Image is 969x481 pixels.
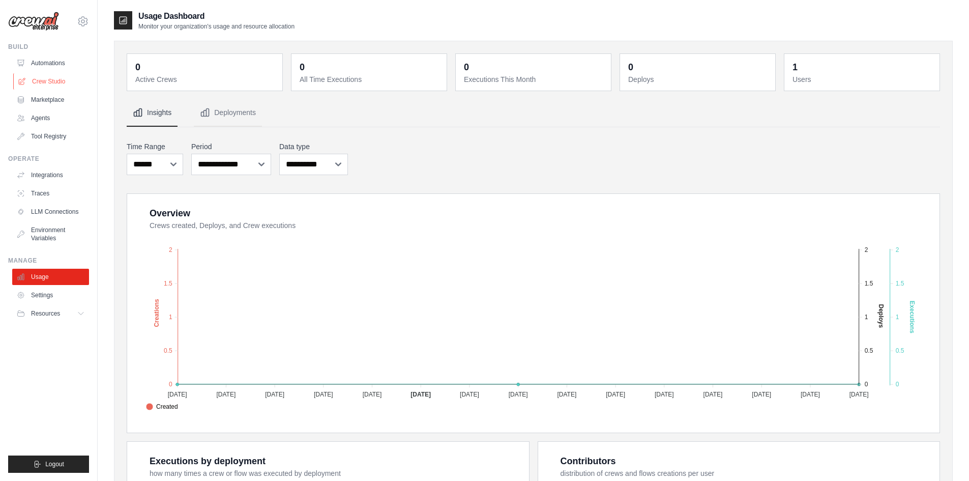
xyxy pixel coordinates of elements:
[169,314,172,321] tspan: 1
[877,304,885,328] text: Deploys
[865,280,873,287] tspan: 1.5
[150,206,190,220] div: Overview
[146,402,178,411] span: Created
[12,185,89,202] a: Traces
[849,391,869,398] tspan: [DATE]
[865,347,873,354] tspan: 0.5
[12,204,89,220] a: LLM Connections
[169,381,172,388] tspan: 0
[509,391,528,398] tspan: [DATE]
[127,142,183,152] label: Time Range
[8,155,89,163] div: Operate
[12,55,89,71] a: Automations
[8,257,89,265] div: Manage
[150,454,266,468] div: Executions by deployment
[138,22,295,31] p: Monitor your organization's usage and resource allocation
[13,73,90,90] a: Crew Studio
[8,456,89,473] button: Logout
[168,391,187,398] tspan: [DATE]
[150,468,517,478] dt: how many times a crew or flow was executed by deployment
[279,142,348,152] label: Data type
[135,74,276,84] dt: Active Crews
[12,167,89,183] a: Integrations
[314,391,333,398] tspan: [DATE]
[410,391,431,398] tspan: [DATE]
[169,246,172,253] tspan: 2
[12,305,89,322] button: Resources
[12,128,89,145] a: Tool Registry
[628,74,769,84] dt: Deploys
[216,391,236,398] tspan: [DATE]
[896,314,899,321] tspan: 1
[12,110,89,126] a: Agents
[561,454,616,468] div: Contributors
[464,60,469,74] div: 0
[12,222,89,246] a: Environment Variables
[896,347,904,354] tspan: 0.5
[460,391,479,398] tspan: [DATE]
[8,43,89,51] div: Build
[557,391,576,398] tspan: [DATE]
[363,391,382,398] tspan: [DATE]
[12,287,89,303] a: Settings
[127,99,178,127] button: Insights
[45,460,64,468] span: Logout
[865,314,868,321] tspan: 1
[153,299,160,327] text: Creations
[655,391,674,398] tspan: [DATE]
[865,246,868,253] tspan: 2
[138,10,295,22] h2: Usage Dashboard
[164,347,172,354] tspan: 0.5
[896,246,899,253] tspan: 2
[300,74,441,84] dt: All Time Executions
[265,391,284,398] tspan: [DATE]
[12,92,89,108] a: Marketplace
[801,391,820,398] tspan: [DATE]
[865,381,868,388] tspan: 0
[150,220,927,231] dt: Crews created, Deploys, and Crew executions
[561,468,928,478] dt: distribution of crews and flows creations per user
[628,60,633,74] div: 0
[164,280,172,287] tspan: 1.5
[908,301,916,333] text: Executions
[703,391,723,398] tspan: [DATE]
[896,280,904,287] tspan: 1.5
[752,391,771,398] tspan: [DATE]
[191,142,271,152] label: Period
[31,309,60,318] span: Resources
[135,60,140,74] div: 0
[300,60,305,74] div: 0
[464,74,605,84] dt: Executions This Month
[12,269,89,285] a: Usage
[792,74,933,84] dt: Users
[896,381,899,388] tspan: 0
[127,99,940,127] nav: Tabs
[194,99,262,127] button: Deployments
[8,12,59,31] img: Logo
[606,391,625,398] tspan: [DATE]
[792,60,798,74] div: 1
